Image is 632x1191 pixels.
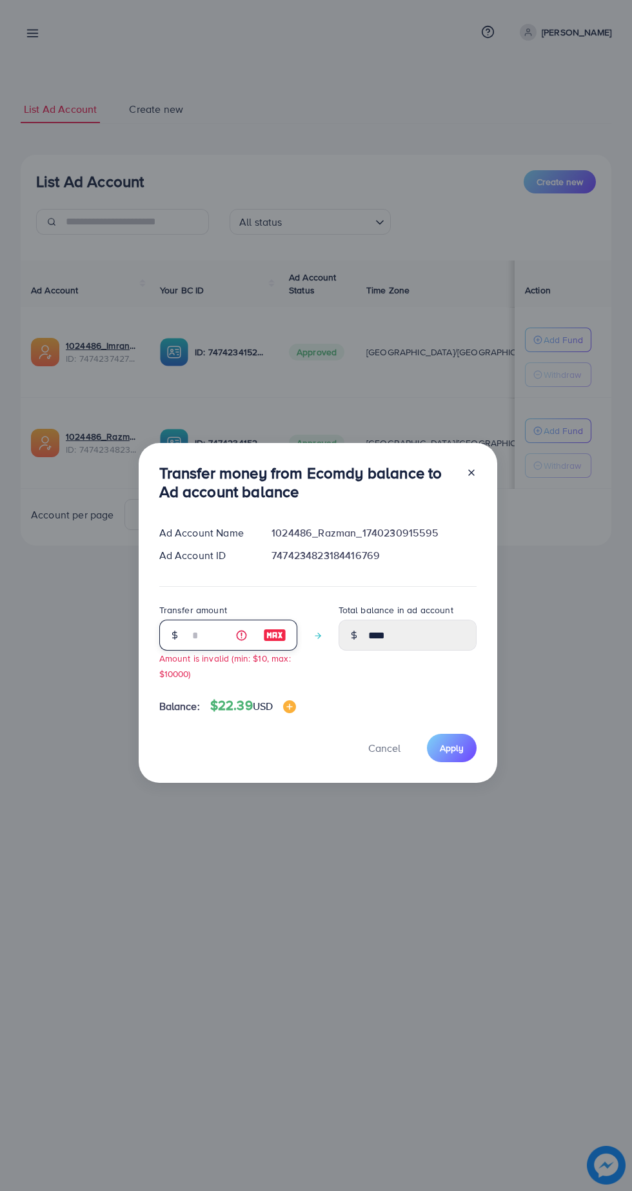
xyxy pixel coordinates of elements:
div: 1024486_Razman_1740230915595 [261,526,486,540]
h4: $22.39 [210,698,296,714]
span: Balance: [159,699,200,714]
button: Apply [427,734,477,762]
label: Transfer amount [159,604,227,616]
div: 7474234823184416769 [261,548,486,563]
div: Ad Account ID [149,548,262,563]
button: Cancel [352,734,417,762]
img: image [283,700,296,713]
h3: Transfer money from Ecomdy balance to Ad account balance [159,464,456,501]
span: Apply [440,742,464,754]
small: Amount is invalid (min: $10, max: $10000) [159,652,291,679]
span: Cancel [368,741,400,755]
img: image [263,627,286,643]
label: Total balance in ad account [339,604,453,616]
span: USD [253,699,273,713]
div: Ad Account Name [149,526,262,540]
